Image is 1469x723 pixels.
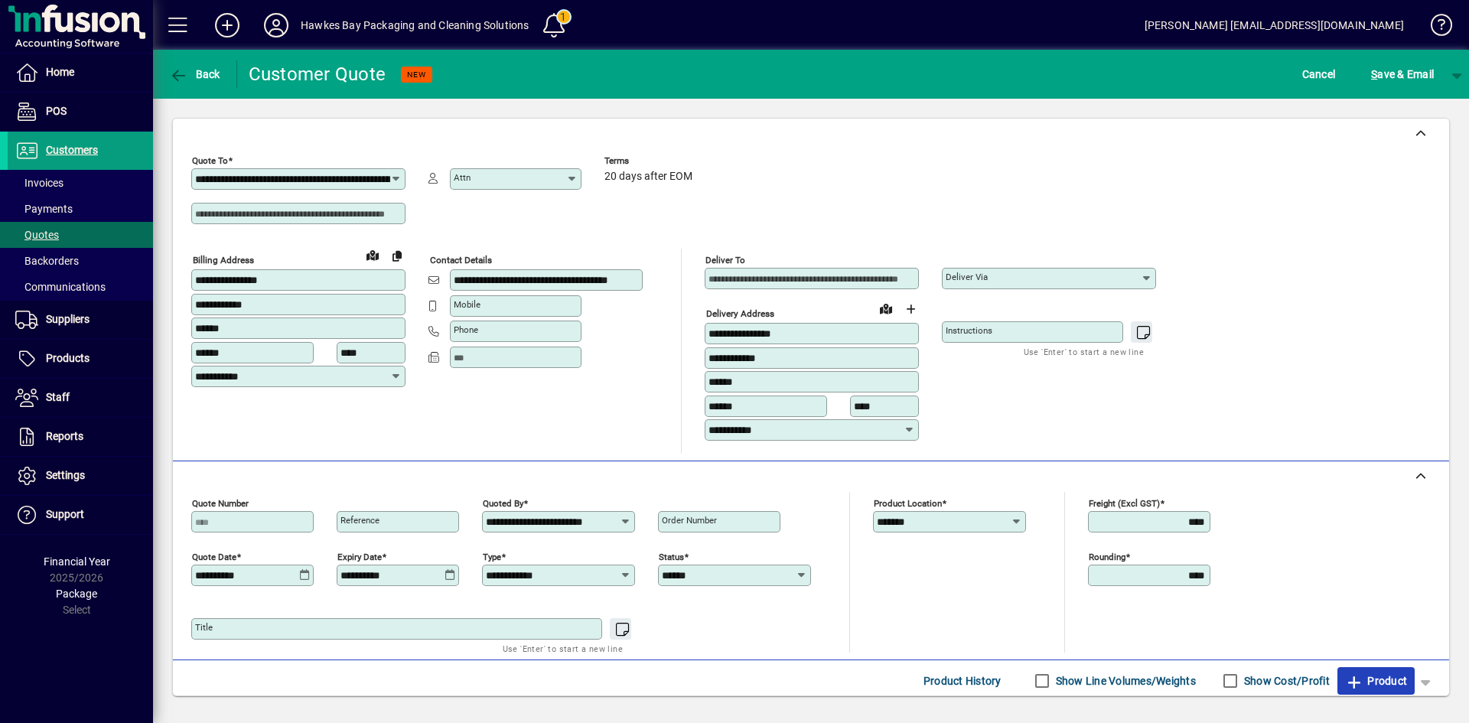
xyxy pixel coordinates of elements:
[15,203,73,215] span: Payments
[1371,68,1377,80] span: S
[15,281,106,293] span: Communications
[1241,673,1330,689] label: Show Cost/Profit
[1419,3,1450,53] a: Knowledge Base
[165,60,224,88] button: Back
[340,515,379,526] mat-label: Reference
[454,299,480,310] mat-label: Mobile
[46,391,70,403] span: Staff
[946,272,988,282] mat-label: Deliver via
[8,196,153,222] a: Payments
[8,301,153,339] a: Suppliers
[1363,60,1441,88] button: Save & Email
[1337,667,1415,695] button: Product
[15,229,59,241] span: Quotes
[56,588,97,600] span: Package
[604,171,692,183] span: 20 days after EOM
[46,144,98,156] span: Customers
[153,60,237,88] app-page-header-button: Back
[407,70,426,80] span: NEW
[46,352,90,364] span: Products
[1024,343,1144,360] mat-hint: Use 'Enter' to start a new line
[1053,673,1196,689] label: Show Line Volumes/Weights
[169,68,220,80] span: Back
[1089,551,1125,562] mat-label: Rounding
[46,105,67,117] span: POS
[192,155,228,166] mat-label: Quote To
[503,640,623,657] mat-hint: Use 'Enter' to start a new line
[252,11,301,39] button: Profile
[946,325,992,336] mat-label: Instructions
[15,255,79,267] span: Backorders
[44,555,110,568] span: Financial Year
[659,551,684,562] mat-label: Status
[1089,497,1160,508] mat-label: Freight (excl GST)
[8,248,153,274] a: Backorders
[662,515,717,526] mat-label: Order number
[8,340,153,378] a: Products
[8,418,153,456] a: Reports
[874,296,898,321] a: View on map
[46,66,74,78] span: Home
[337,551,382,562] mat-label: Expiry date
[1298,60,1340,88] button: Cancel
[454,324,478,335] mat-label: Phone
[8,222,153,248] a: Quotes
[8,93,153,131] a: POS
[301,13,529,37] div: Hawkes Bay Packaging and Cleaning Solutions
[483,497,523,508] mat-label: Quoted by
[8,274,153,300] a: Communications
[604,156,696,166] span: Terms
[874,497,942,508] mat-label: Product location
[192,497,249,508] mat-label: Quote number
[46,508,84,520] span: Support
[15,177,64,189] span: Invoices
[192,551,236,562] mat-label: Quote date
[203,11,252,39] button: Add
[195,622,213,633] mat-label: Title
[46,430,83,442] span: Reports
[385,243,409,268] button: Copy to Delivery address
[8,379,153,417] a: Staff
[8,496,153,534] a: Support
[1371,62,1434,86] span: ave & Email
[898,297,923,321] button: Choose address
[8,170,153,196] a: Invoices
[923,669,1002,693] span: Product History
[46,469,85,481] span: Settings
[249,62,386,86] div: Customer Quote
[1145,13,1404,37] div: [PERSON_NAME] [EMAIL_ADDRESS][DOMAIN_NAME]
[1302,62,1336,86] span: Cancel
[46,313,90,325] span: Suppliers
[360,243,385,267] a: View on map
[705,255,745,265] mat-label: Deliver To
[1345,669,1407,693] span: Product
[8,457,153,495] a: Settings
[8,54,153,92] a: Home
[454,172,471,183] mat-label: Attn
[917,667,1008,695] button: Product History
[483,551,501,562] mat-label: Type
